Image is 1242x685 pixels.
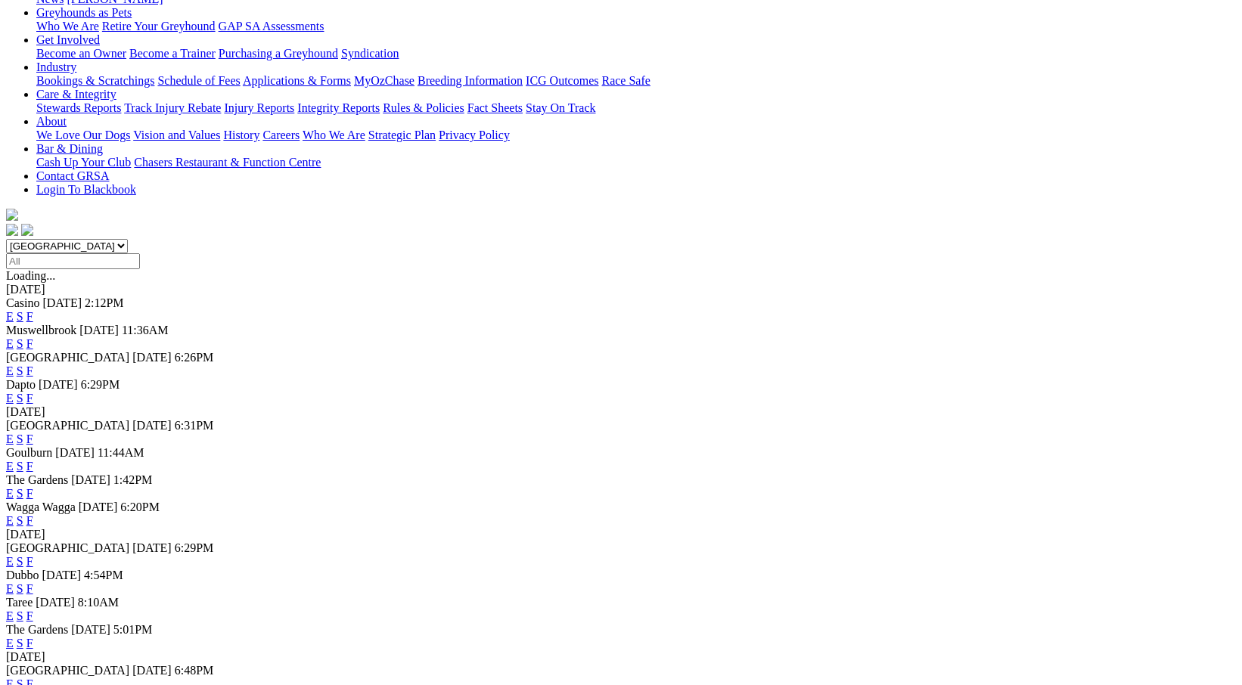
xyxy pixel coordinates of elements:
div: Industry [36,74,1236,88]
a: E [6,637,14,649]
a: F [26,555,33,568]
span: 6:29PM [81,378,120,391]
a: S [17,609,23,622]
span: [DATE] [71,623,110,636]
a: S [17,555,23,568]
a: Syndication [341,47,399,60]
a: ICG Outcomes [526,74,598,87]
a: F [26,392,33,404]
span: 5:01PM [113,623,153,636]
span: 11:36AM [122,324,169,336]
a: F [26,337,33,350]
input: Select date [6,253,140,269]
a: Track Injury Rebate [124,101,221,114]
div: Care & Integrity [36,101,1236,115]
span: [DATE] [79,324,119,336]
span: [GEOGRAPHIC_DATA] [6,419,129,432]
a: E [6,582,14,595]
span: [GEOGRAPHIC_DATA] [6,541,129,554]
a: E [6,460,14,473]
span: [DATE] [39,378,78,391]
span: 4:54PM [84,569,123,581]
span: 6:29PM [175,541,214,554]
a: Stay On Track [526,101,595,114]
a: Vision and Values [133,129,220,141]
a: E [6,514,14,527]
span: [DATE] [36,596,75,609]
div: [DATE] [6,405,1236,419]
div: About [36,129,1236,142]
a: GAP SA Assessments [219,20,324,33]
a: Become a Trainer [129,47,216,60]
span: 6:20PM [120,501,160,513]
span: Taree [6,596,33,609]
a: E [6,487,14,500]
span: Loading... [6,269,55,282]
a: Industry [36,60,76,73]
span: 6:26PM [175,351,214,364]
a: F [26,310,33,323]
a: S [17,460,23,473]
a: E [6,337,14,350]
a: F [26,432,33,445]
span: [DATE] [79,501,118,513]
a: S [17,337,23,350]
a: Rules & Policies [383,101,464,114]
span: [DATE] [55,446,95,459]
a: We Love Our Dogs [36,129,130,141]
span: [DATE] [132,541,172,554]
a: History [223,129,259,141]
span: 11:44AM [98,446,144,459]
a: F [26,364,33,377]
a: Schedule of Fees [157,74,240,87]
a: Stewards Reports [36,101,121,114]
img: twitter.svg [21,224,33,236]
a: Contact GRSA [36,169,109,182]
span: [DATE] [42,296,82,309]
a: F [26,514,33,527]
a: E [6,555,14,568]
span: [DATE] [42,569,82,581]
a: Retire Your Greyhound [102,20,216,33]
span: Goulburn [6,446,52,459]
a: Who We Are [36,20,99,33]
span: Dapto [6,378,36,391]
span: The Gardens [6,473,68,486]
a: Who We Are [303,129,365,141]
a: E [6,392,14,404]
a: Race Safe [601,74,650,87]
a: Care & Integrity [36,88,116,101]
a: E [6,310,14,323]
a: S [17,487,23,500]
a: Cash Up Your Club [36,156,131,169]
span: Muswellbrook [6,324,76,336]
a: F [26,609,33,622]
a: Bar & Dining [36,142,103,155]
div: [DATE] [6,283,1236,296]
img: logo-grsa-white.png [6,209,18,221]
a: About [36,115,67,128]
a: Become an Owner [36,47,126,60]
a: S [17,582,23,595]
a: S [17,637,23,649]
a: S [17,432,23,445]
span: 6:48PM [175,664,214,677]
div: [DATE] [6,650,1236,664]
a: Fact Sheets [467,101,523,114]
a: Get Involved [36,33,100,46]
a: Privacy Policy [439,129,510,141]
a: E [6,432,14,445]
span: 1:42PM [113,473,153,486]
a: Purchasing a Greyhound [219,47,338,60]
a: Applications & Forms [243,74,351,87]
span: 2:12PM [85,296,124,309]
a: Login To Blackbook [36,183,136,196]
a: S [17,514,23,527]
span: 6:31PM [175,419,214,432]
a: F [26,637,33,649]
div: Bar & Dining [36,156,1236,169]
a: E [6,364,14,377]
span: Dubbo [6,569,39,581]
a: Breeding Information [418,74,523,87]
a: Integrity Reports [297,101,380,114]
